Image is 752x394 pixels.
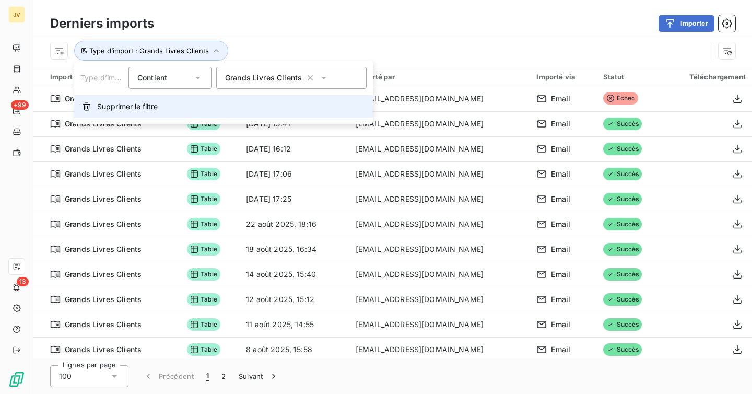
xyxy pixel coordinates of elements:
span: 13 [17,277,29,286]
div: Importé via [536,73,590,81]
span: Table [187,293,220,306]
span: Grands Livres Clients [65,269,142,280]
span: Grands Livres Clients [65,344,142,355]
td: [EMAIL_ADDRESS][DOMAIN_NAME] [349,262,531,287]
h3: Derniers imports [50,14,154,33]
span: Succès [603,318,642,331]
button: 2 [215,365,232,387]
span: Succès [603,343,642,356]
span: Succès [603,268,642,281]
span: Table [187,168,220,180]
td: 14 août 2025, 15:40 [240,262,349,287]
button: Précédent [137,365,200,387]
button: Supprimer le filtre [74,95,373,118]
td: [EMAIL_ADDRESS][DOMAIN_NAME] [349,86,531,111]
button: 1 [200,365,215,387]
button: Importer [659,15,714,32]
span: Succès [603,293,642,306]
td: [EMAIL_ADDRESS][DOMAIN_NAME] [349,287,531,312]
span: Grands Livres Clients [65,94,142,104]
td: [EMAIL_ADDRESS][DOMAIN_NAME] [349,337,531,362]
div: Import [50,72,174,82]
span: Succès [603,143,642,155]
iframe: Intercom live chat [716,358,742,384]
span: Grands Livres Clients [65,194,142,204]
span: Email [551,244,570,254]
span: Supprimer le filtre [97,101,158,112]
td: [EMAIL_ADDRESS][DOMAIN_NAME] [349,187,531,212]
td: [DATE] 17:06 [240,161,349,187]
span: Grands Livres Clients [65,319,142,330]
td: 18 août 2025, 16:34 [240,237,349,262]
span: Succès [603,118,642,130]
span: Succès [603,218,642,230]
span: Grands Livres Clients [65,294,142,305]
span: Succès [603,168,642,180]
span: Email [551,269,570,280]
span: Table [187,318,220,331]
td: 8 août 2025, 15:58 [240,337,349,362]
span: Table [187,193,220,205]
span: Contient [137,73,167,82]
span: Échec [603,92,639,105]
span: Grands Livres Clients [65,244,142,254]
span: Email [551,94,570,104]
td: [EMAIL_ADDRESS][DOMAIN_NAME] [349,111,531,136]
div: Téléchargement [669,73,746,81]
div: Importé par [356,73,524,81]
span: 1 [206,371,209,381]
span: Email [551,119,570,129]
span: Table [187,343,220,356]
span: Table [187,218,220,230]
span: Grands Livres Clients [65,144,142,154]
td: [EMAIL_ADDRESS][DOMAIN_NAME] [349,136,531,161]
span: Email [551,319,570,330]
span: 100 [59,371,72,381]
td: 22 août 2025, 18:16 [240,212,349,237]
td: [EMAIL_ADDRESS][DOMAIN_NAME] [349,312,531,337]
div: Statut [603,73,657,81]
span: Type d’import [80,73,130,82]
span: Email [551,344,570,355]
td: [EMAIL_ADDRESS][DOMAIN_NAME] [349,212,531,237]
td: [DATE] 17:25 [240,187,349,212]
td: [EMAIL_ADDRESS][DOMAIN_NAME] [349,237,531,262]
span: +99 [11,100,29,110]
span: Email [551,219,570,229]
span: Grands Livres Clients [65,219,142,229]
span: Table [187,143,220,155]
span: Grands Livres Clients [225,73,302,83]
span: Email [551,294,570,305]
span: Email [551,194,570,204]
button: Type d’import : Grands Livres Clients [74,41,228,61]
span: Email [551,169,570,179]
button: Suivant [232,365,285,387]
span: Succès [603,193,642,205]
span: Table [187,243,220,256]
span: Succès [603,243,642,256]
td: 12 août 2025, 15:12 [240,287,349,312]
span: Table [187,268,220,281]
td: 11 août 2025, 14:55 [240,312,349,337]
div: JV [8,6,25,23]
td: [DATE] 16:12 [240,136,349,161]
td: [EMAIL_ADDRESS][DOMAIN_NAME] [349,161,531,187]
span: Grands Livres Clients [65,169,142,179]
span: Email [551,144,570,154]
span: Grands Livres Clients [65,119,142,129]
span: Type d’import : Grands Livres Clients [89,47,209,55]
img: Logo LeanPay [8,371,25,388]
